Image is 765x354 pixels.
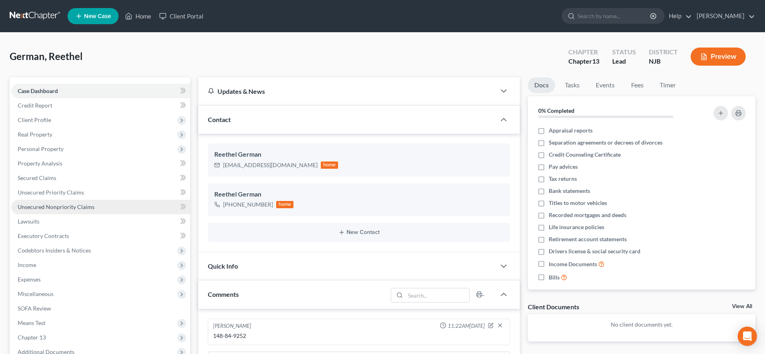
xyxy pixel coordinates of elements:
span: Comments [208,290,239,298]
a: Secured Claims [11,171,190,185]
span: Personal Property [18,145,64,152]
a: Lawsuits [11,214,190,229]
span: Unsecured Nonpriority Claims [18,203,94,210]
span: Bills [549,273,560,282]
span: New Case [84,13,111,19]
span: SOFA Review [18,305,51,312]
p: No client documents yet. [534,321,749,329]
div: Reethel German [214,150,504,159]
a: Events [589,77,621,93]
span: Chapter 13 [18,334,46,341]
span: Recorded mortgages and deeds [549,211,626,219]
span: Separation agreements or decrees of divorces [549,139,662,147]
a: Help [665,9,692,23]
span: Appraisal reports [549,126,593,135]
a: Timer [653,77,682,93]
span: Contact [208,116,231,123]
a: View All [732,304,752,309]
div: Status [612,48,636,57]
span: Expenses [18,276,41,283]
strong: 0% Completed [538,107,574,114]
a: Client Portal [155,9,207,23]
div: District [649,48,678,57]
div: [EMAIL_ADDRESS][DOMAIN_NAME] [223,161,318,169]
a: Unsecured Priority Claims [11,185,190,200]
span: 13 [592,57,599,65]
span: Executory Contracts [18,232,69,239]
a: [PERSON_NAME] [693,9,755,23]
span: Retirement account statements [549,235,627,243]
button: New Contact [214,229,504,236]
div: Open Intercom Messenger [738,327,757,346]
input: Search... [406,288,470,302]
span: Bank statements [549,187,590,195]
a: Executory Contracts [11,229,190,243]
span: Titles to motor vehicles [549,199,607,207]
span: Credit Report [18,102,52,109]
a: Credit Report [11,98,190,113]
div: Lead [612,57,636,66]
span: Client Profile [18,116,51,123]
span: Tax returns [549,175,577,183]
div: Reethel German [214,190,504,199]
span: Means Test [18,319,45,326]
span: Unsecured Priority Claims [18,189,84,196]
a: Fees [624,77,650,93]
div: [PERSON_NAME] [213,322,251,330]
span: Real Property [18,131,52,138]
span: Case Dashboard [18,87,58,94]
div: home [321,161,338,169]
span: Credit Counseling Certificate [549,151,621,159]
a: SOFA Review [11,301,190,316]
div: Chapter [568,48,599,57]
span: Drivers license & social security card [549,247,640,255]
span: Codebtors Insiders & Notices [18,247,91,254]
div: home [276,201,294,208]
div: [PHONE_NUMBER] [223,201,273,209]
span: Income [18,261,36,268]
div: Chapter [568,57,599,66]
div: 148-84-9252 [213,332,505,340]
a: Case Dashboard [11,84,190,98]
span: Quick Info [208,262,238,270]
div: Updates & News [208,87,486,95]
input: Search by name... [578,8,651,23]
span: Miscellaneous [18,290,53,297]
span: Lawsuits [18,218,39,225]
div: Client Documents [528,302,579,311]
span: Secured Claims [18,174,56,181]
a: Unsecured Nonpriority Claims [11,200,190,214]
span: 11:22AM[DATE] [448,322,485,330]
button: Preview [691,48,746,66]
span: Pay advices [549,163,578,171]
span: Life insurance policies [549,223,604,231]
div: NJB [649,57,678,66]
a: Tasks [558,77,586,93]
a: Property Analysis [11,156,190,171]
span: Property Analysis [18,160,62,167]
a: Home [121,9,155,23]
span: Income Documents [549,260,597,268]
a: Docs [528,77,555,93]
span: German, Reethel [10,50,83,62]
